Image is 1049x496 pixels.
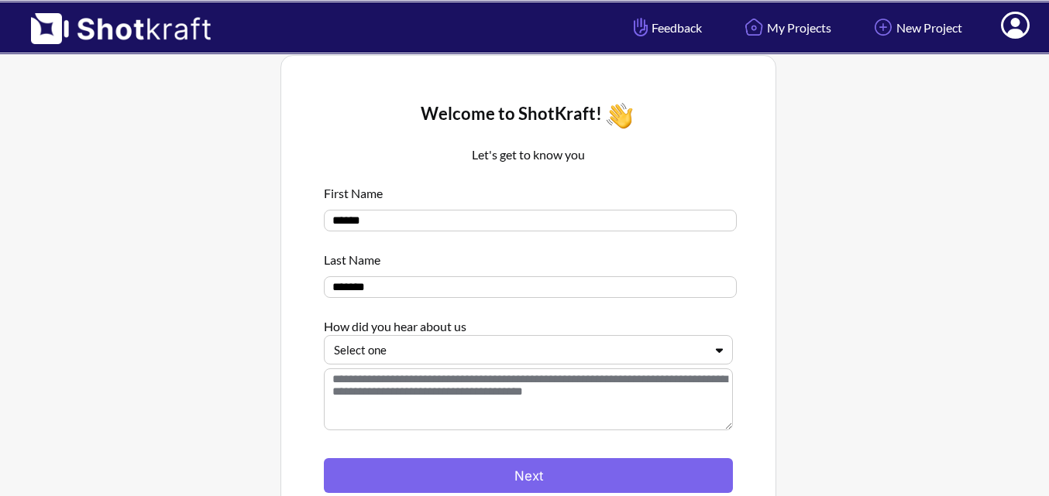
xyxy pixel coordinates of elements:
[870,14,896,40] img: Add Icon
[324,243,733,269] div: Last Name
[324,310,733,335] div: How did you hear about us
[630,19,702,36] span: Feedback
[324,458,733,493] button: Next
[602,98,637,133] img: Wave Icon
[741,14,767,40] img: Home Icon
[858,7,974,48] a: New Project
[729,7,843,48] a: My Projects
[324,176,733,202] div: First Name
[630,14,652,40] img: Hand Icon
[324,145,733,164] p: Let's get to know you
[324,98,733,133] div: Welcome to ShotKraft!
